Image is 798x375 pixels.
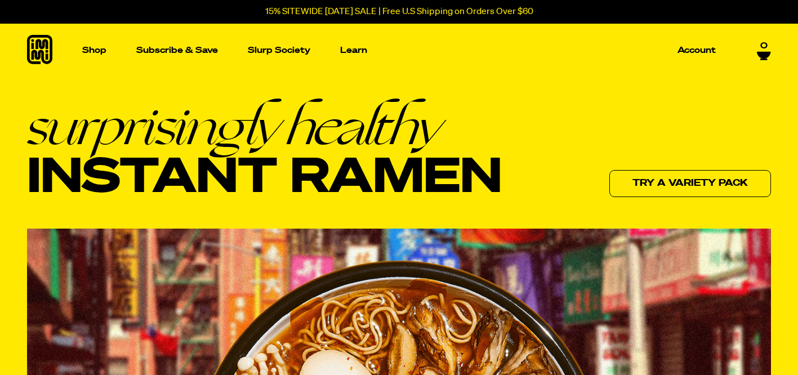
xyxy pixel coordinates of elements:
[27,100,502,205] h1: Instant Ramen
[340,46,367,55] p: Learn
[78,24,720,77] nav: Main navigation
[136,46,218,55] p: Subscribe & Save
[760,41,768,51] span: 0
[336,24,372,77] a: Learn
[757,41,771,60] a: 0
[609,170,771,197] a: Try a variety pack
[248,46,310,55] p: Slurp Society
[27,100,502,153] em: surprisingly healthy
[243,42,315,59] a: Slurp Society
[132,42,222,59] a: Subscribe & Save
[82,46,106,55] p: Shop
[677,46,716,55] p: Account
[673,42,720,59] a: Account
[265,7,533,17] p: 15% SITEWIDE [DATE] SALE | Free U.S Shipping on Orders Over $60
[78,24,111,77] a: Shop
